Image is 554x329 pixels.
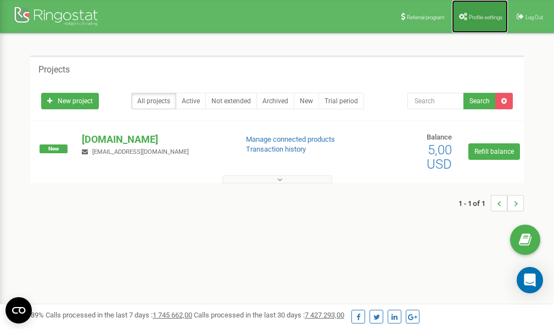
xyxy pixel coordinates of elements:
[469,14,502,20] span: Profile settings
[458,195,491,211] span: 1 - 1 of 1
[256,93,294,109] a: Archived
[427,133,452,141] span: Balance
[131,93,176,109] a: All projects
[294,93,319,109] a: New
[305,311,344,319] u: 7 427 293,00
[92,148,189,155] span: [EMAIL_ADDRESS][DOMAIN_NAME]
[46,311,192,319] span: Calls processed in the last 7 days :
[525,14,543,20] span: Log Out
[318,93,364,109] a: Trial period
[407,14,445,20] span: Referral program
[205,93,257,109] a: Not extended
[176,93,206,109] a: Active
[427,142,452,172] span: 5,00 USD
[153,311,192,319] u: 1 745 662,00
[246,135,335,143] a: Manage connected products
[82,132,228,147] p: [DOMAIN_NAME]
[517,267,543,293] div: Open Intercom Messenger
[41,93,99,109] a: New project
[407,93,464,109] input: Search
[458,184,524,222] nav: ...
[40,144,68,153] span: New
[468,143,520,160] a: Refill balance
[5,297,32,324] button: Open CMP widget
[246,145,306,153] a: Transaction history
[194,311,344,319] span: Calls processed in the last 30 days :
[463,93,496,109] button: Search
[38,65,70,75] h5: Projects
